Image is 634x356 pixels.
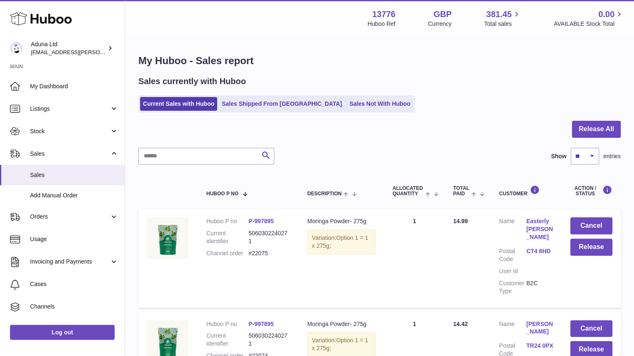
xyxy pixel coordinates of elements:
[570,185,612,197] div: Action / Status
[10,325,115,340] a: Log out
[30,127,110,135] span: Stock
[30,192,118,199] span: Add Manual Order
[499,267,526,275] dt: User Id
[30,280,118,288] span: Cases
[570,217,612,234] button: Cancel
[554,9,624,28] a: 0.00 AVAILABLE Stock Total
[453,218,468,224] span: 14.99
[570,320,612,337] button: Cancel
[312,234,368,249] span: Option 1 = 1 x 275g;
[206,320,248,328] dt: Huboo P no
[346,97,413,111] a: Sales Not With Huboo
[484,9,521,28] a: 381.45 Total sales
[147,217,188,259] img: MORINGA-POWDER-POUCH-FOP-CHALK.jpg
[30,303,118,311] span: Channels
[30,213,110,221] span: Orders
[307,191,341,197] span: Description
[307,217,376,225] div: Moringa Powder- 275g
[206,249,248,257] dt: Channel order
[248,229,291,245] dd: 5060302240271
[499,320,526,338] dt: Name
[368,20,396,28] div: Huboo Ref
[603,152,621,160] span: entries
[499,279,526,295] dt: Customer Type
[526,320,553,336] a: [PERSON_NAME]
[10,42,23,55] img: deborahe.kamara@aduna.com
[499,247,526,263] dt: Postal Code
[307,320,376,328] div: Moringa Powder- 275g
[30,171,118,179] span: Sales
[312,337,368,351] span: Option 1 = 1 x 275g;
[206,191,238,197] span: Huboo P no
[428,20,452,28] div: Currency
[138,76,246,87] h2: Sales currently with Huboo
[384,209,445,307] td: 1
[372,9,396,20] strong: 13776
[31,40,106,56] div: Aduna Ltd
[206,229,248,245] dt: Current identifier
[392,186,423,197] span: ALLOCATED Quantity
[31,49,212,55] span: [EMAIL_ADDRESS][PERSON_NAME][PERSON_NAME][DOMAIN_NAME]
[526,342,553,350] a: TR24 0PX
[434,9,451,20] strong: GBP
[551,152,566,160] label: Show
[570,239,612,256] button: Release
[138,54,621,67] h1: My Huboo - Sales report
[206,332,248,348] dt: Current identifier
[30,258,110,266] span: Invoicing and Payments
[484,20,521,28] span: Total sales
[453,186,469,197] span: Total paid
[248,321,274,327] a: P-997895
[219,97,345,111] a: Sales Shipped From [GEOGRAPHIC_DATA]
[206,217,248,225] dt: Huboo P no
[307,229,376,254] div: Variation:
[554,20,624,28] span: AVAILABLE Stock Total
[486,9,511,20] span: 381.45
[140,97,217,111] a: Current Sales with Huboo
[526,247,553,255] a: CT4 8HD
[30,150,110,158] span: Sales
[248,249,291,257] dd: #22075
[248,218,274,224] a: P-997895
[453,321,468,327] span: 14.42
[30,235,118,243] span: Usage
[248,332,291,348] dd: 5060302240271
[598,9,614,20] span: 0.00
[499,217,526,243] dt: Name
[572,121,621,138] button: Release All
[526,279,553,295] dd: B2C
[499,185,554,197] div: Customer
[526,217,553,241] a: Easterly [PERSON_NAME]
[30,82,118,90] span: My Dashboard
[30,105,110,113] span: Listings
